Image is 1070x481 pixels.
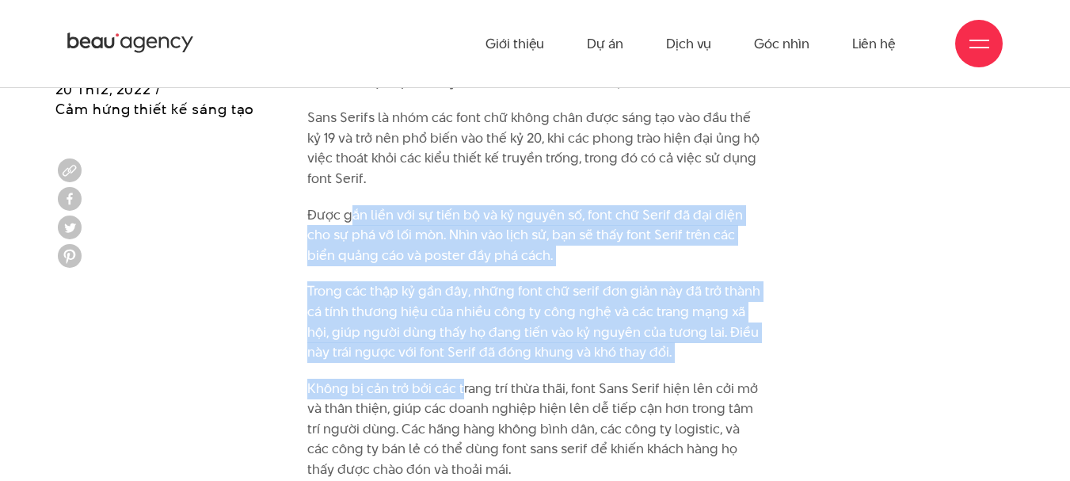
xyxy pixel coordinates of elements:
[307,72,456,91] strong: Hình ảnh đại diện tâm lý
[307,379,763,480] p: Không bị cản trở bởi các trang trí thừa thãi, font Sans Serif hiện lên cởi mở và thân thiện, giúp...
[307,281,763,362] p: Trong các thập kỷ gần đây, những font chữ serif đơn giản này đã trở thành cá tính thương hiệu của...
[55,79,254,119] span: 20 Th12, 2022 / Cảm hứng thiết kế sáng tạo
[307,108,763,189] p: Sans Serifs là nhóm các font chữ không chân được sáng tạo vào đầu thế kỷ 19 và trở nên phổ biến v...
[307,205,763,266] p: Được gắn liền với sự tiến bộ và kỷ nguyên số, font chữ Serif đã đại diện cho sự phá vỡ lối mòn. N...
